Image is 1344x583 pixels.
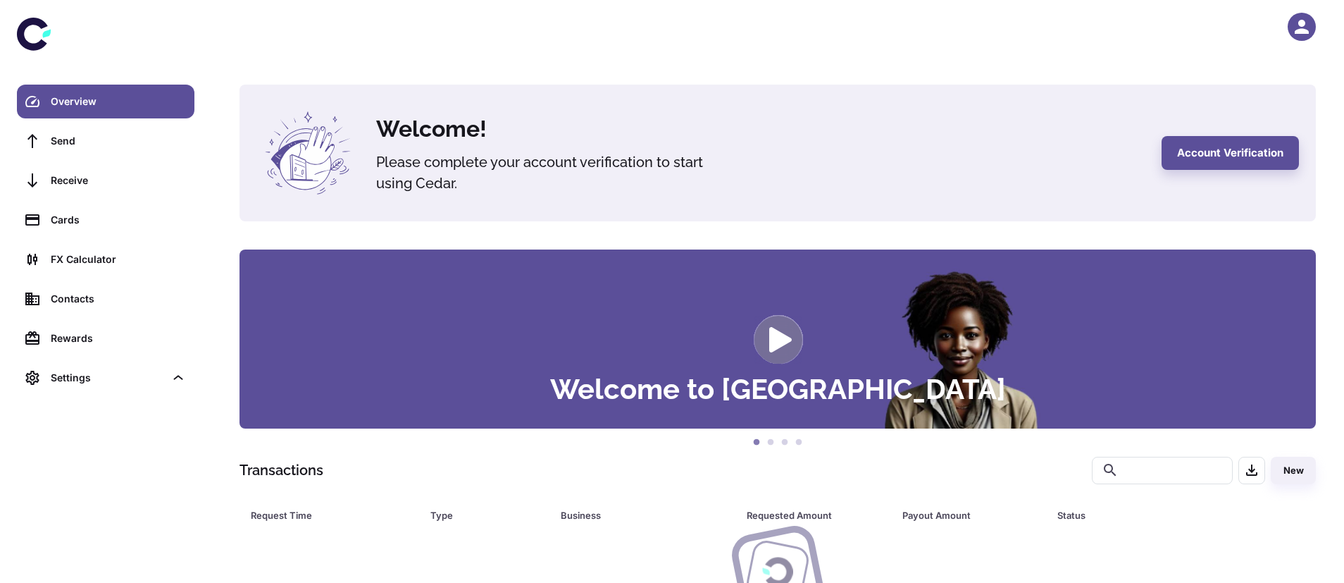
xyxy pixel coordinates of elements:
button: New [1271,457,1316,484]
span: Status [1057,505,1257,525]
div: Status [1057,505,1239,525]
a: FX Calculator [17,243,194,276]
span: Payout Amount [902,505,1040,525]
h5: Please complete your account verification to start using Cedar. [376,152,728,194]
a: Send [17,124,194,158]
div: Cards [51,212,186,228]
h1: Transactions [239,460,323,481]
span: Requested Amount [747,505,885,525]
div: Settings [51,370,165,386]
a: Rewards [17,321,194,355]
h4: Welcome! [376,112,1145,146]
button: 4 [792,436,806,450]
div: Type [430,505,525,525]
a: Contacts [17,282,194,316]
button: 2 [764,436,778,450]
div: Settings [17,361,194,395]
div: Overview [51,94,186,109]
div: Contacts [51,291,186,307]
a: Overview [17,85,194,118]
div: Requested Amount [747,505,866,525]
div: Send [51,133,186,149]
span: Request Time [251,505,413,525]
div: Request Time [251,505,395,525]
button: 1 [749,436,764,450]
button: Account Verification [1162,136,1299,170]
span: Type [430,505,544,525]
div: Rewards [51,331,186,346]
a: Receive [17,164,194,197]
div: Payout Amount [902,505,1022,525]
div: Receive [51,173,186,188]
h3: Welcome to [GEOGRAPHIC_DATA] [550,375,1006,403]
div: FX Calculator [51,252,186,267]
a: Cards [17,203,194,237]
button: 3 [778,436,792,450]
